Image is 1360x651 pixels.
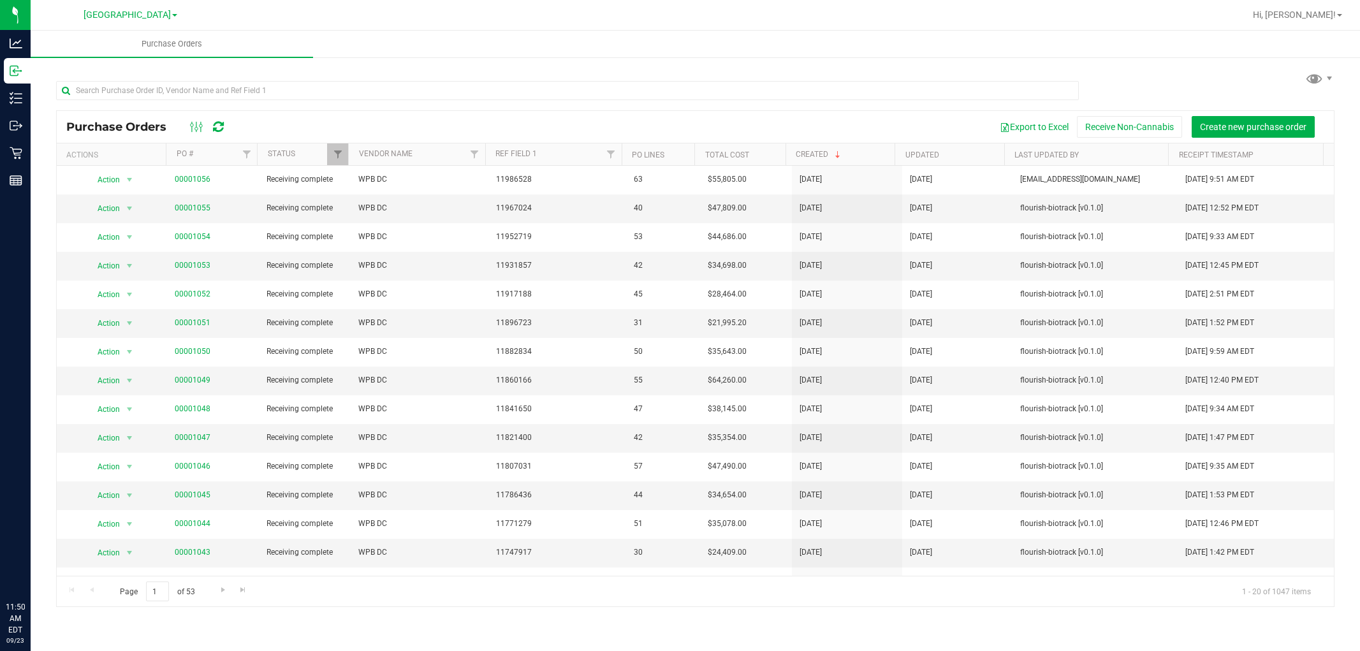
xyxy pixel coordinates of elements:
[359,149,413,158] a: Vendor Name
[800,432,822,444] span: [DATE]
[496,173,618,186] span: 11986528
[495,149,537,158] a: Ref Field 1
[496,546,618,559] span: 11747917
[267,173,343,186] span: Receiving complete
[6,601,25,636] p: 11:50 AM EDT
[800,231,822,243] span: [DATE]
[358,403,481,415] span: WPB DC
[910,432,932,444] span: [DATE]
[109,582,205,601] span: Page of 53
[175,548,210,557] a: 00001043
[66,120,179,134] span: Purchase Orders
[1020,374,1170,386] span: flourish-biotrack [v0.1.0]
[1192,116,1315,138] button: Create new purchase order
[121,200,137,217] span: select
[1185,231,1254,243] span: [DATE] 9:33 AM EDT
[496,518,618,530] span: 11771279
[1020,518,1170,530] span: flourish-biotrack [v0.1.0]
[56,81,1079,100] input: Search Purchase Order ID, Vendor Name and Ref Field 1
[358,432,481,444] span: WPB DC
[800,546,822,559] span: [DATE]
[1185,346,1254,358] span: [DATE] 9:59 AM EDT
[1232,582,1321,601] span: 1 - 20 of 1047 items
[10,64,22,77] inline-svg: Inbound
[1185,288,1254,300] span: [DATE] 2:51 PM EDT
[1185,260,1259,272] span: [DATE] 12:45 PM EDT
[267,231,343,243] span: Receiving complete
[234,582,252,599] a: Go to the last page
[267,374,343,386] span: Receiving complete
[910,489,932,501] span: [DATE]
[1185,518,1259,530] span: [DATE] 12:46 PM EDT
[800,346,822,358] span: [DATE]
[496,260,618,272] span: 11931857
[708,432,747,444] span: $35,354.00
[121,429,137,447] span: select
[358,288,481,300] span: WPB DC
[86,544,121,562] span: Action
[175,404,210,413] a: 00001048
[267,260,343,272] span: Receiving complete
[708,460,747,472] span: $47,490.00
[175,261,210,270] a: 00001053
[121,400,137,418] span: select
[796,150,843,159] a: Created
[910,518,932,530] span: [DATE]
[632,150,664,159] a: PO Lines
[1020,403,1170,415] span: flourish-biotrack [v0.1.0]
[66,150,161,159] div: Actions
[1077,116,1182,138] button: Receive Non-Cannabis
[121,171,137,189] span: select
[121,372,137,390] span: select
[358,173,481,186] span: WPB DC
[496,432,618,444] span: 11821400
[708,317,747,329] span: $21,995.20
[86,573,121,590] span: Action
[1020,260,1170,272] span: flourish-biotrack [v0.1.0]
[358,518,481,530] span: WPB DC
[800,518,822,530] span: [DATE]
[267,518,343,530] span: Receiving complete
[1020,202,1170,214] span: flourish-biotrack [v0.1.0]
[10,92,22,105] inline-svg: Inventory
[800,288,822,300] span: [DATE]
[634,432,692,444] span: 42
[1185,460,1254,472] span: [DATE] 9:35 AM EDT
[1020,489,1170,501] span: flourish-biotrack [v0.1.0]
[708,489,747,501] span: $34,654.00
[177,149,193,158] a: PO #
[800,460,822,472] span: [DATE]
[267,460,343,472] span: Receiving complete
[800,173,822,186] span: [DATE]
[10,147,22,159] inline-svg: Retail
[86,200,121,217] span: Action
[86,314,121,332] span: Action
[358,346,481,358] span: WPB DC
[86,458,121,476] span: Action
[1185,202,1259,214] span: [DATE] 12:52 PM EDT
[905,150,939,159] a: Updated
[1185,403,1254,415] span: [DATE] 9:34 AM EDT
[1020,317,1170,329] span: flourish-biotrack [v0.1.0]
[634,460,692,472] span: 57
[86,400,121,418] span: Action
[358,460,481,472] span: WPB DC
[175,433,210,442] a: 00001047
[708,346,747,358] span: $35,643.00
[358,489,481,501] span: WPB DC
[267,317,343,329] span: Receiving complete
[1185,546,1254,559] span: [DATE] 1:42 PM EDT
[634,489,692,501] span: 44
[267,546,343,559] span: Receiving complete
[86,257,121,275] span: Action
[236,143,257,165] a: Filter
[31,31,313,57] a: Purchase Orders
[146,582,169,601] input: 1
[708,202,747,214] span: $47,809.00
[634,288,692,300] span: 45
[634,546,692,559] span: 30
[267,403,343,415] span: Receiving complete
[86,286,121,304] span: Action
[86,429,121,447] span: Action
[267,288,343,300] span: Receiving complete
